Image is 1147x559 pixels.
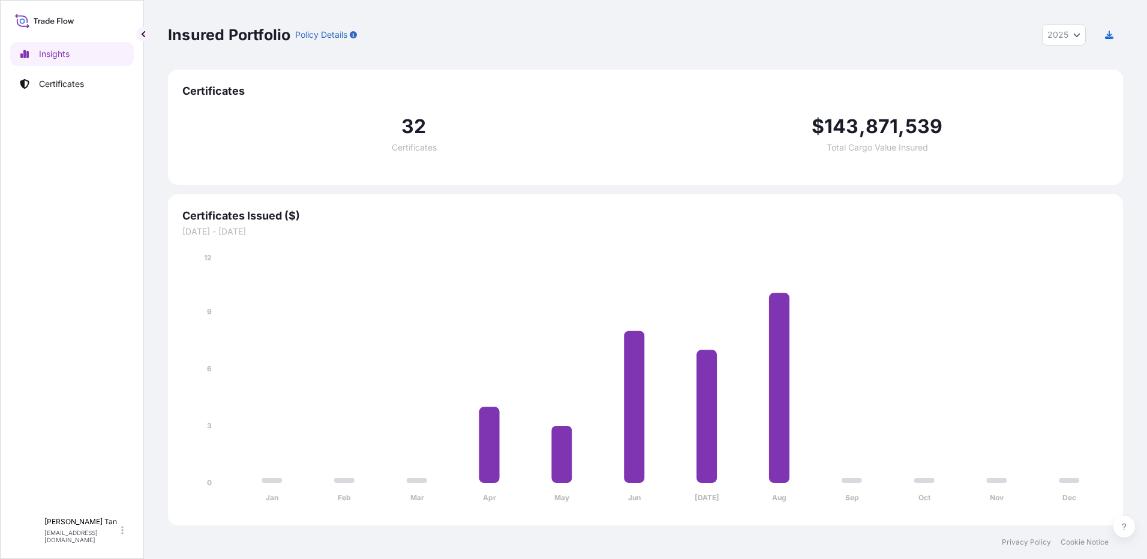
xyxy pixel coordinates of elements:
tspan: Dec [1062,493,1076,502]
span: $ [812,117,824,136]
p: Policy Details [295,29,347,41]
tspan: Aug [772,493,786,502]
tspan: Sep [845,493,859,502]
tspan: Oct [918,493,931,502]
button: Year Selector [1042,24,1086,46]
p: Insured Portfolio [168,25,290,44]
tspan: Mar [410,493,424,502]
tspan: Feb [338,493,351,502]
tspan: Apr [483,493,496,502]
tspan: 3 [207,421,212,430]
span: 32 [401,117,426,136]
span: , [859,117,866,136]
tspan: 6 [207,364,212,373]
span: 2025 [1047,29,1068,41]
span: Total Cargo Value Insured [827,143,928,152]
p: [PERSON_NAME] Tan [44,517,119,527]
span: 539 [905,117,943,136]
span: Certificates [392,143,437,152]
p: [EMAIL_ADDRESS][DOMAIN_NAME] [44,529,119,543]
span: , [898,117,905,136]
tspan: 9 [207,307,212,316]
tspan: May [554,493,570,502]
tspan: Jun [628,493,641,502]
tspan: Nov [990,493,1004,502]
tspan: [DATE] [695,493,719,502]
a: Certificates [10,72,134,96]
a: Privacy Policy [1002,537,1051,547]
p: Insights [39,48,70,60]
span: Certificates Issued ($) [182,209,1109,223]
span: SLL [18,524,37,536]
span: 871 [866,117,899,136]
tspan: Jan [266,493,278,502]
p: Certificates [39,78,84,90]
span: Certificates [182,84,1109,98]
span: [DATE] - [DATE] [182,226,1109,238]
a: Insights [10,42,134,66]
tspan: 12 [204,253,212,262]
span: 143 [824,117,859,136]
tspan: 0 [207,478,212,487]
a: Cookie Notice [1061,537,1109,547]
